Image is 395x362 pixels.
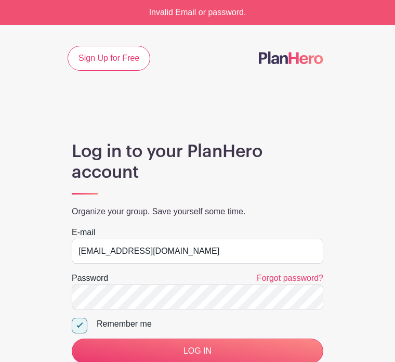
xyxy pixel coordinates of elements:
input: e.g. julie@eventco.com [72,239,323,264]
label: Password [72,272,108,285]
p: Organize your group. Save yourself some time. [72,205,323,218]
label: E-mail [72,226,95,239]
a: Forgot password? [257,274,323,282]
a: Sign Up for Free [68,46,150,71]
div: Remember me [97,318,323,330]
h1: Log in to your PlanHero account [72,141,323,183]
img: logo-507f7623f17ff9eddc593b1ce0a138ce2505c220e1c5a4e2b4648c50719b7d32.svg [259,51,323,64]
